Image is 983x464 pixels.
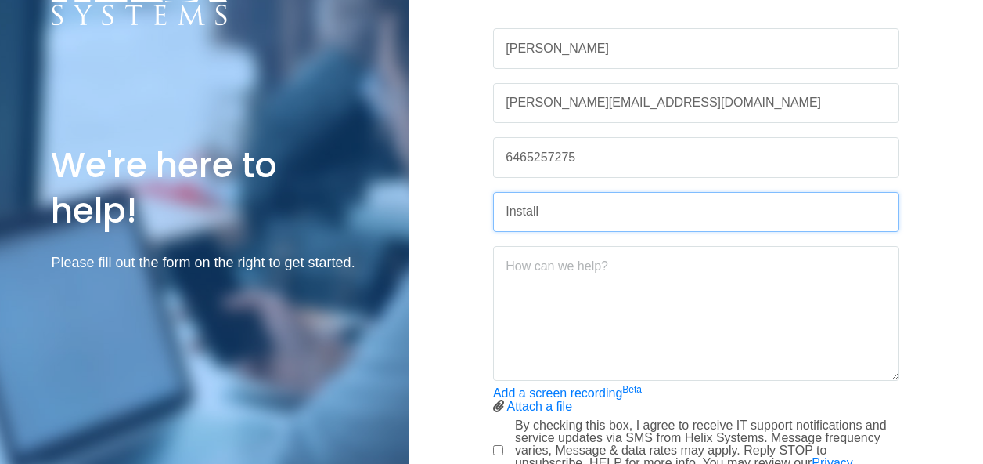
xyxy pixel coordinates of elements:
input: Subject [493,192,899,233]
sup: Beta [622,384,642,395]
a: Attach a file [506,400,572,413]
input: Work Email [493,83,899,124]
h1: We're here to help! [51,143,358,232]
p: Please fill out the form on the right to get started. [51,252,358,274]
a: Add a screen recordingBeta [493,386,642,400]
input: Phone Number [493,137,899,178]
input: Name [493,28,899,69]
